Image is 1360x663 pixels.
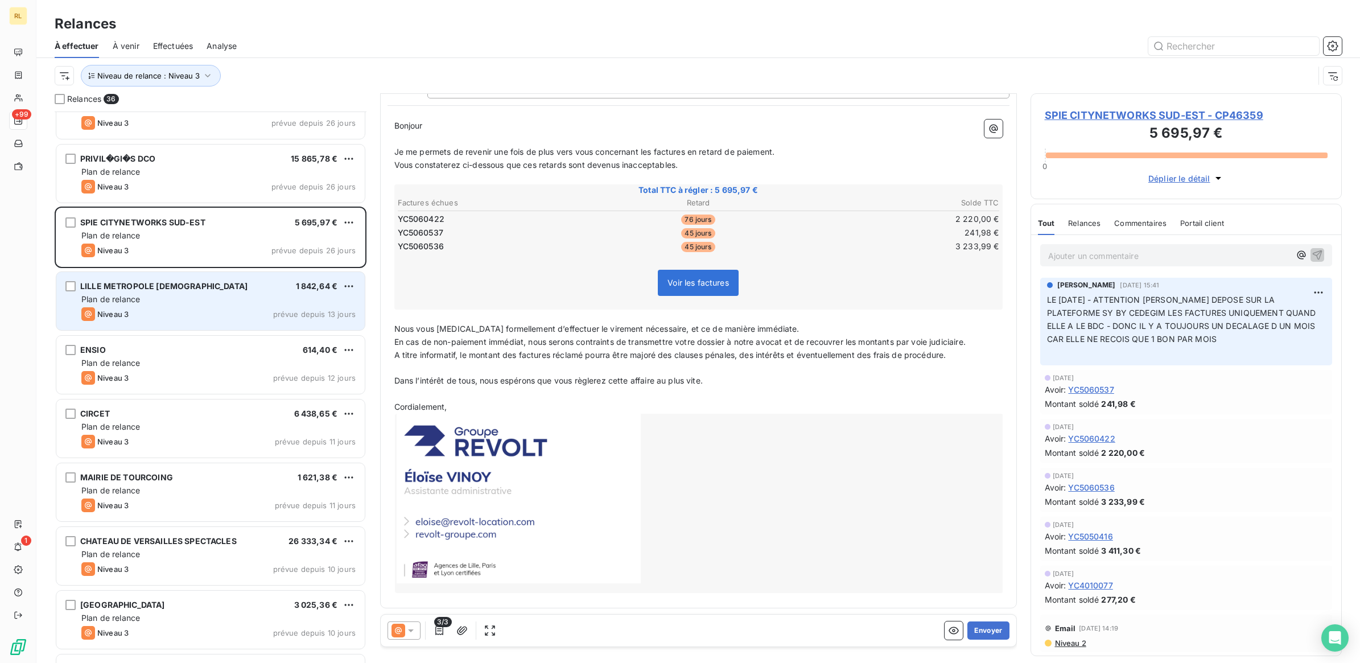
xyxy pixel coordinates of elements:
span: Plan de relance [81,422,140,431]
span: 5 695,97 € [295,217,338,227]
span: prévue depuis 26 jours [271,246,356,255]
span: prévue depuis 10 jours [273,628,356,637]
span: 3/3 [434,617,451,627]
span: Niveau de relance : Niveau 3 [97,71,200,80]
span: Déplier le détail [1148,172,1210,184]
span: +99 [12,109,31,120]
span: prévue depuis 10 jours [273,565,356,574]
span: Montant soldé [1045,447,1099,459]
span: 26 333,34 € [289,536,337,546]
span: 6 438,65 € [294,409,338,418]
span: 15 865,78 € [291,154,337,163]
span: SPIE CITYNETWORKS SUD-EST - CP46359 [1045,108,1328,123]
span: 241,98 € [1101,398,1135,410]
span: Niveau 3 [97,182,129,191]
span: Niveau 3 [97,628,129,637]
span: YC5060422 [398,213,444,225]
button: Déplier le détail [1145,172,1227,185]
span: [GEOGRAPHIC_DATA] [80,600,165,610]
span: Niveau 3 [97,501,129,510]
span: Montant soldé [1045,545,1099,557]
span: Relances [1068,219,1101,228]
span: 45 jours [681,242,715,252]
span: YC5060536 [1068,481,1114,493]
span: MAIRIE DE TOURCOING [80,472,173,482]
span: Plan de relance [81,230,140,240]
span: Montant soldé [1045,398,1099,410]
span: 3 233,99 € [1101,496,1145,508]
span: 1 842,64 € [296,281,338,291]
span: prévue depuis 11 jours [275,437,356,446]
span: CHATEAU DE VERSAILLES SPECTACLES [80,536,237,546]
span: Bonjour [394,121,423,130]
span: CIRCET [80,409,110,418]
span: Portail client [1180,219,1224,228]
span: Niveau 3 [97,310,129,319]
span: Plan de relance [81,358,140,368]
span: 1 [21,536,31,546]
span: Montant soldé [1045,496,1099,508]
img: Logo LeanPay [9,638,27,656]
span: prévue depuis 11 jours [275,501,356,510]
span: 2 220,00 € [1101,447,1145,459]
span: LILLE METROPOLE [DEMOGRAPHIC_DATA] [80,281,248,291]
span: [DATE] [1053,472,1074,479]
span: prévue depuis 26 jours [271,182,356,191]
span: Nous vous [MEDICAL_DATA] formellement d’effectuer le virement nécessaire, et ce de manière immédi... [394,324,799,333]
span: Avoir : [1045,433,1066,444]
span: 1 621,38 € [298,472,338,482]
span: [DATE] 14:19 [1079,625,1118,632]
span: Relances [67,93,101,105]
span: À venir [113,40,139,52]
th: Retard [598,197,798,209]
span: 614,40 € [303,345,337,355]
span: 76 jours [681,215,715,225]
span: Niveau 2 [1054,639,1086,648]
span: 277,20 € [1101,594,1135,606]
span: [DATE] [1053,570,1074,577]
span: Niveau 3 [97,437,129,446]
span: Dans l’intérêt de tous, nous espérons que vous règlerez cette affaire au plus vite. [394,376,703,385]
button: Niveau de relance : Niveau 3 [81,65,221,87]
span: prévue depuis 26 jours [271,118,356,127]
h3: 5 695,97 € [1045,123,1328,146]
span: YC4010077 [1068,579,1112,591]
div: Open Intercom Messenger [1321,624,1349,652]
input: Rechercher [1148,37,1319,55]
span: Niveau 3 [97,246,129,255]
span: YC5060422 [1068,433,1115,444]
span: Voir les factures [667,278,729,287]
span: YC5060537 [398,227,443,238]
span: Avoir : [1045,530,1066,542]
span: prévue depuis 13 jours [273,310,356,319]
div: RL [9,7,27,25]
span: Plan de relance [81,549,140,559]
span: prévue depuis 12 jours [273,373,356,382]
span: YC5060536 [398,241,444,252]
span: Vous constaterez ci-dessous que ces retards sont devenus inacceptables. [394,160,678,170]
button: Envoyer [967,621,1009,640]
span: [DATE] 15:41 [1120,282,1159,289]
span: ENSIO [80,345,106,355]
span: Je me permets de revenir une fois de plus vers vous concernant les factures en retard de paiement. [394,147,775,157]
span: Montant soldé [1045,594,1099,606]
span: [DATE] [1053,374,1074,381]
span: Avoir : [1045,579,1066,591]
div: grid [55,112,366,663]
span: LE [DATE] - ATTENTION [PERSON_NAME] DEPOSE SUR LA PLATEFORME SY BY CEDEGIM LES FACTURES UNIQUEMEN... [1047,295,1318,344]
span: Commentaires [1114,219,1167,228]
span: Analyse [207,40,237,52]
span: Plan de relance [81,613,140,623]
span: 3 025,36 € [294,600,338,610]
span: Effectuées [153,40,193,52]
td: 241,98 € [799,227,1000,239]
span: 0 [1042,162,1047,171]
span: Cordialement, [394,402,447,411]
span: En cas de non-paiement immédiat, nous serons contraints de transmettre votre dossier à notre avoc... [394,337,966,347]
td: 2 220,00 € [799,213,1000,225]
h3: Relances [55,14,116,34]
span: Plan de relance [81,294,140,304]
span: Total TTC à régler : 5 695,97 € [396,184,1001,196]
span: PRIVIL�GI�S DCO [80,154,155,163]
span: [PERSON_NAME] [1057,280,1116,290]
